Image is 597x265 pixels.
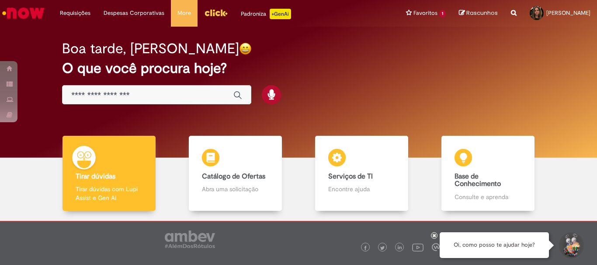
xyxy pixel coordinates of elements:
[328,172,373,181] b: Serviços de TI
[558,232,584,258] button: Iniciar Conversa de Suporte
[60,9,90,17] span: Requisições
[546,9,590,17] span: [PERSON_NAME]
[239,42,252,55] img: happy-face.png
[455,193,521,201] p: Consulte e aprenda
[204,6,228,19] img: click_logo_yellow_360x200.png
[298,136,425,211] a: Serviços de TI Encontre ajuda
[380,246,385,250] img: logo_footer_twitter.png
[440,232,549,258] div: Oi, como posso te ajudar hoje?
[466,9,498,17] span: Rascunhos
[459,9,498,17] a: Rascunhos
[270,9,291,19] p: +GenAi
[432,243,440,251] img: logo_footer_workplace.png
[46,136,172,211] a: Tirar dúvidas Tirar dúvidas com Lupi Assist e Gen Ai
[412,241,423,253] img: logo_footer_youtube.png
[76,185,142,202] p: Tirar dúvidas com Lupi Assist e Gen Ai
[439,10,446,17] span: 1
[363,246,368,250] img: logo_footer_facebook.png
[202,172,265,181] b: Catálogo de Ofertas
[76,172,115,181] b: Tirar dúvidas
[62,41,239,56] h2: Boa tarde, [PERSON_NAME]
[172,136,298,211] a: Catálogo de Ofertas Abra uma solicitação
[425,136,551,211] a: Base de Conhecimento Consulte e aprenda
[202,185,268,193] p: Abra uma solicitação
[413,9,437,17] span: Favoritos
[177,9,191,17] span: More
[1,4,46,22] img: ServiceNow
[455,172,501,189] b: Base de Conhecimento
[104,9,164,17] span: Despesas Corporativas
[165,231,215,248] img: logo_footer_ambev_rotulo_gray.png
[398,245,402,251] img: logo_footer_linkedin.png
[241,9,291,19] div: Padroniza
[328,185,395,193] p: Encontre ajuda
[62,61,535,76] h2: O que você procura hoje?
